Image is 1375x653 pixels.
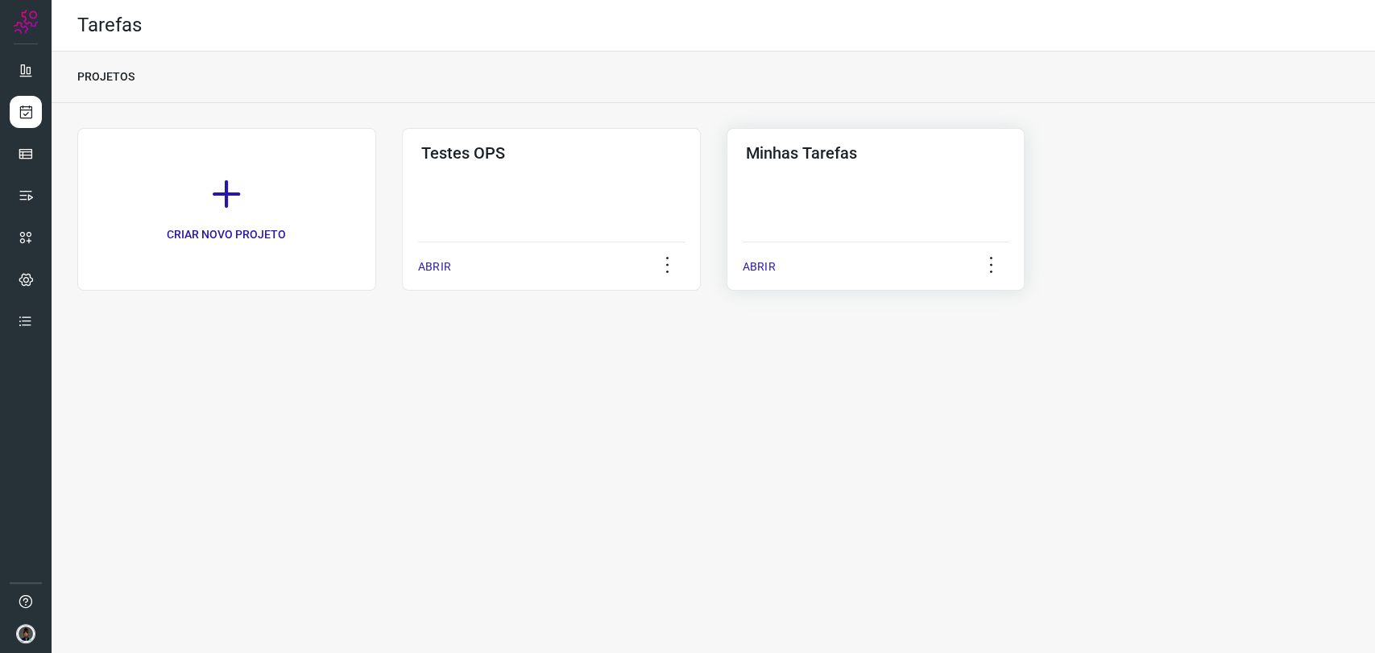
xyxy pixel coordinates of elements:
h2: Tarefas [77,14,142,37]
p: PROJETOS [77,68,135,85]
img: d44150f10045ac5288e451a80f22ca79.png [16,624,35,643]
img: Logo [14,10,38,34]
h3: Testes OPS [421,143,681,163]
h3: Minhas Tarefas [746,143,1006,163]
p: ABRIR [743,258,776,275]
p: ABRIR [418,258,451,275]
p: CRIAR NOVO PROJETO [167,226,286,243]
